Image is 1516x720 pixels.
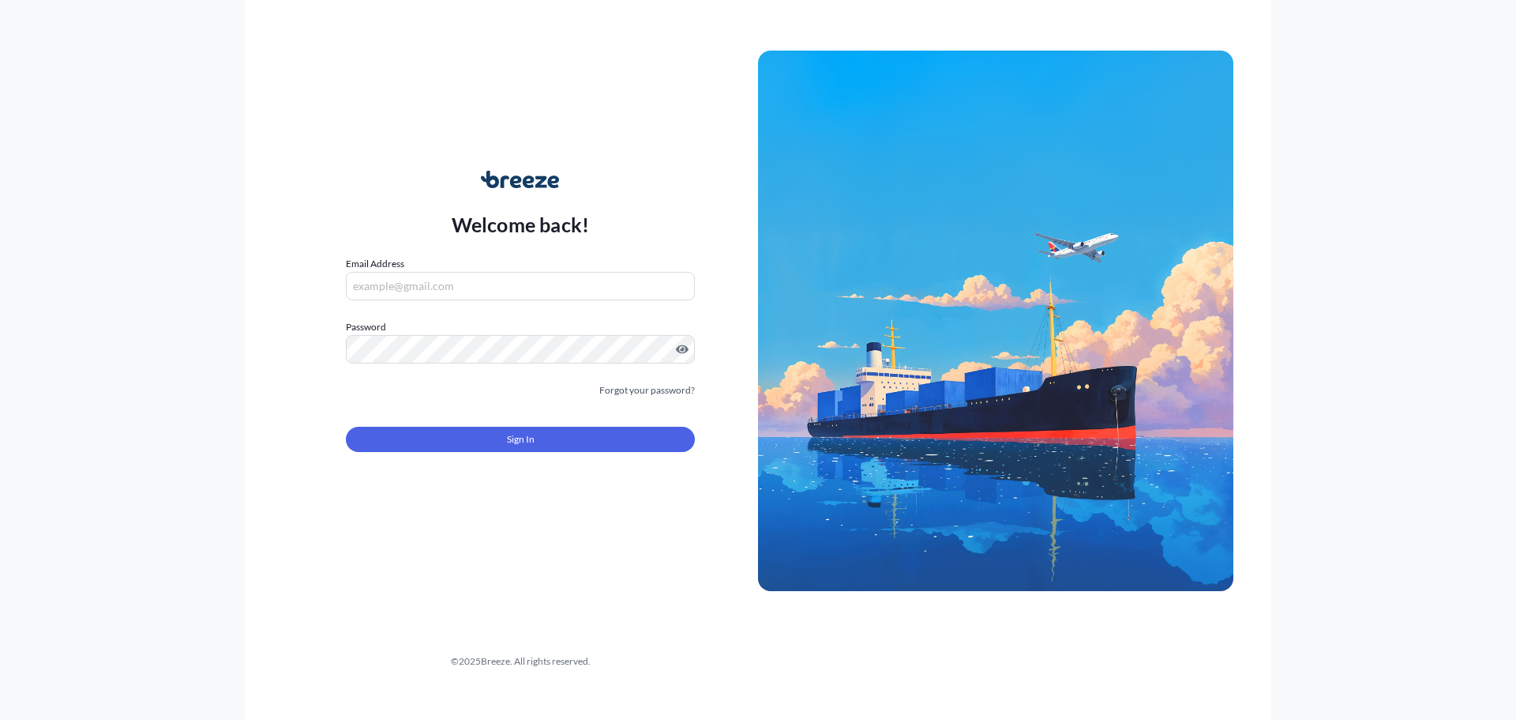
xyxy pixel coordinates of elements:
label: Email Address [346,256,404,272]
button: Sign In [346,427,695,452]
label: Password [346,319,695,335]
img: Ship illustration [758,51,1233,591]
input: example@gmail.com [346,272,695,300]
p: Welcome back! [452,212,590,237]
button: Show password [676,343,689,356]
a: Forgot your password? [599,383,695,398]
div: © 2025 Breeze. All rights reserved. [283,654,758,669]
span: Sign In [507,432,535,447]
